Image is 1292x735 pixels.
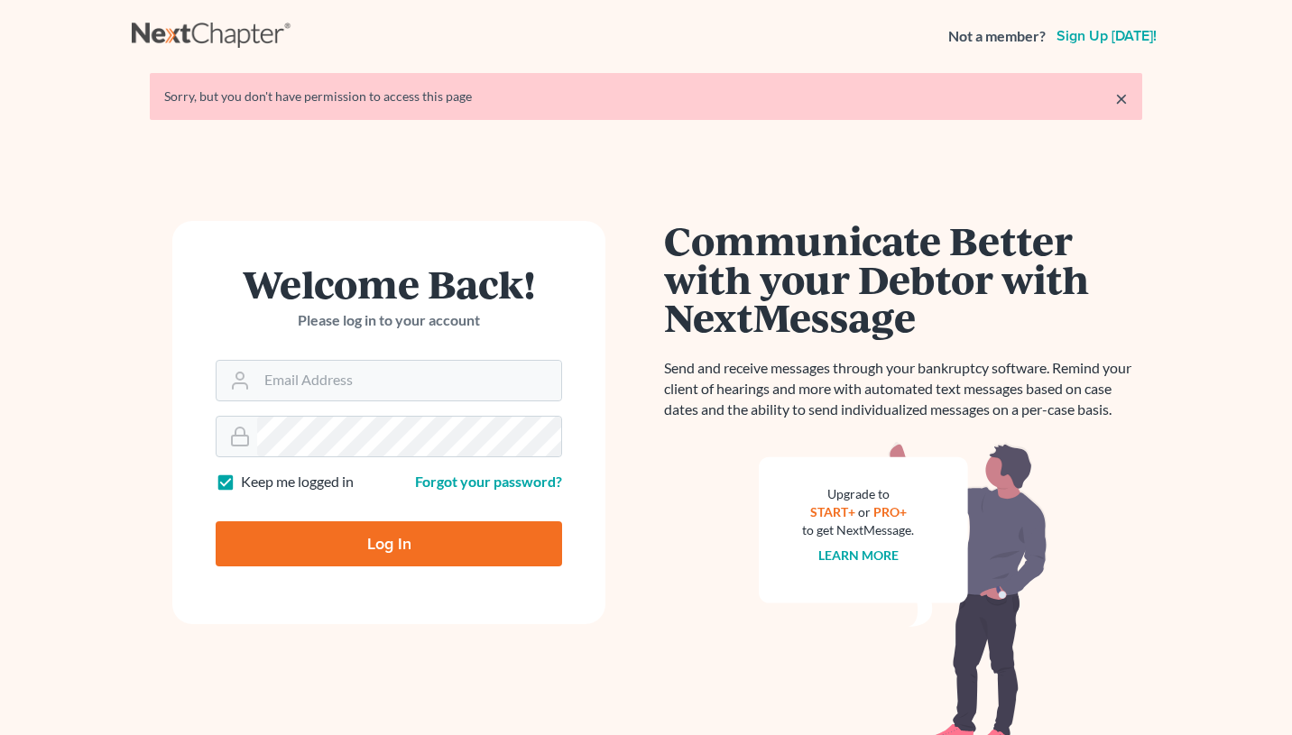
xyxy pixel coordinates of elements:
a: Forgot your password? [415,473,562,490]
a: Learn more [818,547,899,563]
h1: Welcome Back! [216,264,562,303]
span: or [858,504,871,519]
div: to get NextMessage. [802,521,914,539]
a: START+ [810,504,855,519]
a: Sign up [DATE]! [1053,29,1160,43]
div: Upgrade to [802,485,914,503]
input: Email Address [257,361,561,400]
p: Send and receive messages through your bankruptcy software. Remind your client of hearings and mo... [664,358,1142,420]
input: Log In [216,521,562,566]
a: PRO+ [873,504,907,519]
strong: Not a member? [948,26,1046,47]
p: Please log in to your account [216,310,562,331]
label: Keep me logged in [241,472,354,492]
a: × [1115,87,1128,109]
div: Sorry, but you don't have permission to access this page [164,87,1128,106]
h1: Communicate Better with your Debtor with NextMessage [664,221,1142,336]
